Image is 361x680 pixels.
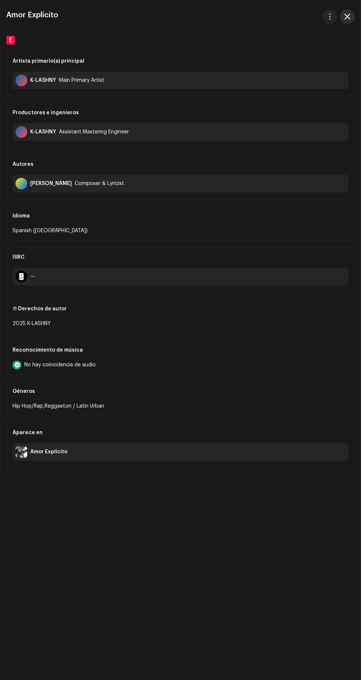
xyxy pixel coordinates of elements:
[13,340,348,360] div: Reconocimiento de música
[13,319,348,328] div: 2025 K-LASHNY
[6,36,15,45] div: E
[15,446,27,458] img: 90b3ce88-250a-4c36-8eb2-6cecc9db19a5
[30,77,56,83] div: K-LASHNY
[13,299,348,319] div: Ⓟ Derechos de autor
[13,381,348,402] div: Géneros
[6,9,58,21] h3: Amor Explícito
[24,362,96,368] span: No hay coincidencia de audio
[13,402,348,411] div: Hip Hop/Rap,Reggaeton / Latin Urban
[30,181,72,186] div: Daniel Carmona Hernandéz
[13,154,348,175] div: Autores
[13,206,348,226] div: Idioma
[13,51,348,72] div: Artista primario(a) principal
[30,273,35,279] div: —
[30,449,67,455] div: Amor Explícito
[13,226,348,235] div: Spanish ([GEOGRAPHIC_DATA])
[13,422,348,443] div: Aparece en
[13,102,348,123] div: Productores e ingenieros
[75,181,124,186] div: Composer & Lyricist
[59,129,129,135] div: Assistant Mastering Engineer
[13,247,348,268] div: ISRC
[30,129,56,135] div: K-LASHNY
[59,77,104,83] div: Main Primary Artist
